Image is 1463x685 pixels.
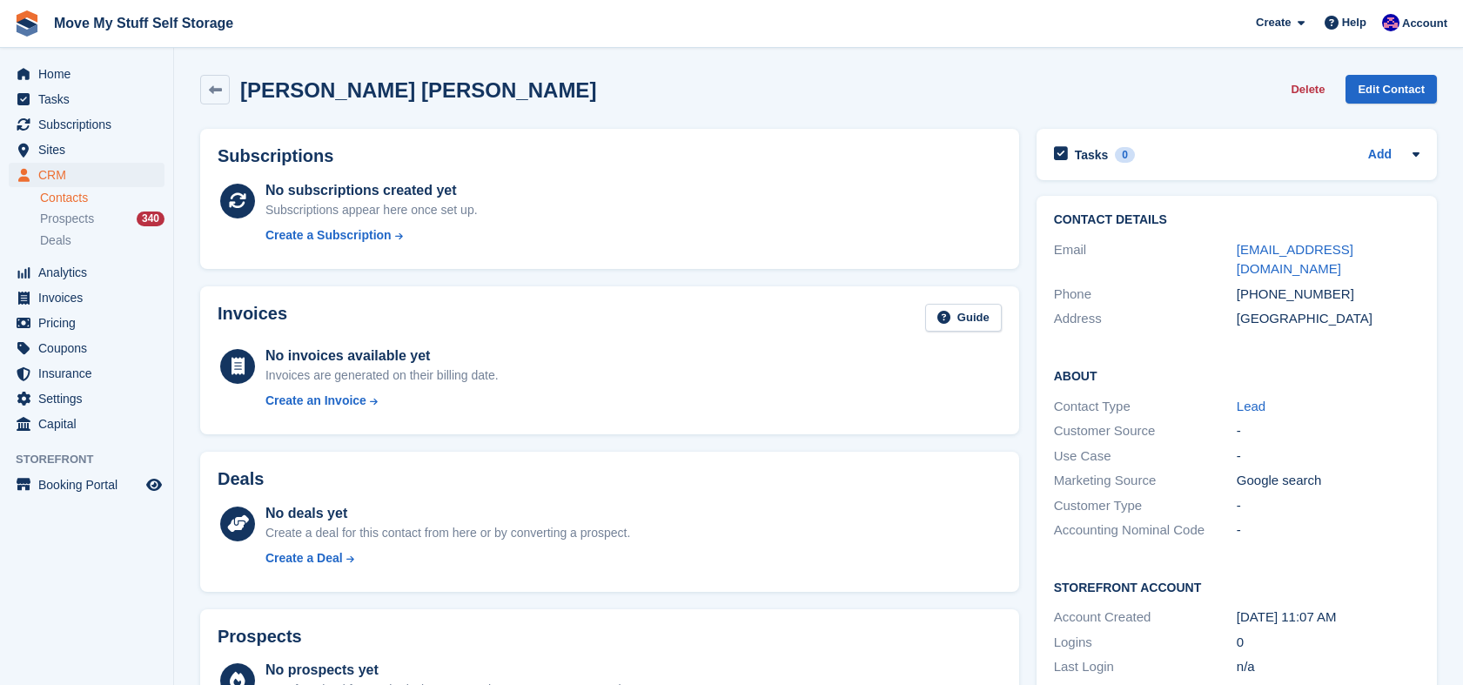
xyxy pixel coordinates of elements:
span: Invoices [38,285,143,310]
h2: Subscriptions [218,146,1002,166]
a: Contacts [40,190,164,206]
div: Email [1054,240,1237,279]
div: 0 [1115,147,1135,163]
a: menu [9,62,164,86]
a: Guide [925,304,1002,332]
div: Marketing Source [1054,471,1237,491]
a: menu [9,473,164,497]
div: [GEOGRAPHIC_DATA] [1237,309,1419,329]
div: Customer Type [1054,496,1237,516]
a: menu [9,163,164,187]
span: Storefront [16,451,173,468]
div: Subscriptions appear here once set up. [265,201,478,219]
div: Customer Source [1054,421,1237,441]
span: Create [1256,14,1291,31]
a: Deals [40,232,164,250]
a: menu [9,138,164,162]
div: [DATE] 11:07 AM [1237,608,1419,628]
span: Deals [40,232,71,249]
div: No prospects yet [265,660,638,681]
div: - [1237,520,1419,541]
span: Home [38,62,143,86]
h2: About [1054,366,1419,384]
div: Account Created [1054,608,1237,628]
span: Help [1342,14,1366,31]
a: menu [9,311,164,335]
span: Settings [38,386,143,411]
span: Tasks [38,87,143,111]
a: Move My Stuff Self Storage [47,9,240,37]
div: Create a Subscription [265,226,392,245]
h2: [PERSON_NAME] [PERSON_NAME] [240,78,596,102]
div: n/a [1237,657,1419,677]
a: menu [9,336,164,360]
a: menu [9,285,164,310]
a: [EMAIL_ADDRESS][DOMAIN_NAME] [1237,242,1353,277]
div: - [1237,496,1419,516]
a: Edit Contact [1346,75,1437,104]
img: Jade Whetnall [1382,14,1399,31]
h2: Storefront Account [1054,578,1419,595]
a: menu [9,112,164,137]
div: Create a Deal [265,549,343,567]
div: Create a deal for this contact from here or by converting a prospect. [265,524,630,542]
span: Booking Portal [38,473,143,497]
div: Last Login [1054,657,1237,677]
h2: Deals [218,469,264,489]
span: Coupons [38,336,143,360]
span: Pricing [38,311,143,335]
div: Address [1054,309,1237,329]
div: Contact Type [1054,397,1237,417]
h2: Prospects [218,627,302,647]
div: Phone [1054,285,1237,305]
div: Use Case [1054,447,1237,467]
a: menu [9,361,164,386]
h2: Invoices [218,304,287,332]
a: Lead [1237,399,1265,413]
div: Create an Invoice [265,392,366,410]
div: 0 [1237,633,1419,653]
a: Create an Invoice [265,392,499,410]
div: Invoices are generated on their billing date. [265,366,499,385]
a: menu [9,260,164,285]
div: - [1237,447,1419,467]
h2: Contact Details [1054,213,1419,227]
a: menu [9,87,164,111]
a: Add [1368,145,1392,165]
span: Prospects [40,211,94,227]
a: Prospects 340 [40,210,164,228]
div: Logins [1054,633,1237,653]
div: 340 [137,212,164,226]
span: Account [1402,15,1447,32]
div: Google search [1237,471,1419,491]
div: No invoices available yet [265,346,499,366]
div: No deals yet [265,503,630,524]
span: Subscriptions [38,112,143,137]
img: stora-icon-8386f47178a22dfd0bd8f6a31ec36ba5ce8667c1dd55bd0f319d3a0aa187defe.svg [14,10,40,37]
a: Create a Deal [265,549,630,567]
div: No subscriptions created yet [265,180,478,201]
span: Sites [38,138,143,162]
span: Analytics [38,260,143,285]
button: Delete [1284,75,1332,104]
a: Preview store [144,474,164,495]
a: menu [9,386,164,411]
span: Insurance [38,361,143,386]
div: [PHONE_NUMBER] [1237,285,1419,305]
h2: Tasks [1075,147,1109,163]
span: CRM [38,163,143,187]
div: - [1237,421,1419,441]
span: Capital [38,412,143,436]
a: Create a Subscription [265,226,478,245]
div: Accounting Nominal Code [1054,520,1237,541]
a: menu [9,412,164,436]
